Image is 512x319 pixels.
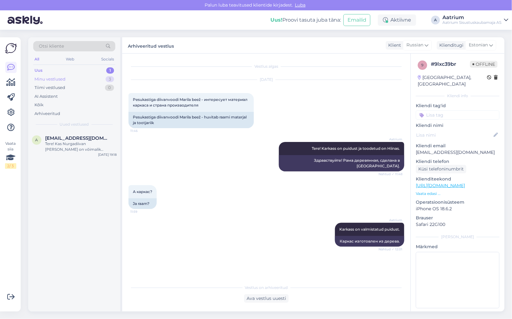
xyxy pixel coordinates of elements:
div: Proovi tasuta juba täna: [270,16,341,24]
div: Vestlus algas [128,64,404,69]
div: 0 [105,85,114,91]
div: [DATE] [128,77,404,82]
span: Aatrium [379,218,402,222]
div: 2 / 3 [5,163,16,169]
div: AI Assistent [34,93,58,100]
p: [EMAIL_ADDRESS][DOMAIN_NAME] [416,149,499,156]
div: Kliendi info [416,93,499,99]
div: Ja raam? [128,198,157,209]
p: Kliendi telefon [416,158,499,165]
span: Russian [406,42,423,49]
p: Kliendi email [416,143,499,149]
div: Каркас изготовлен из дерева. [335,236,404,247]
div: Klient [386,42,401,49]
span: А каркас? [133,189,152,194]
p: Brauser [416,215,499,221]
a: AatriumAatrium Sisustuskaubamaja AS [442,15,508,25]
div: All [33,55,40,63]
span: 11:59 [130,209,154,214]
div: Aatrium Sisustuskaubamaja AS [442,20,501,25]
div: Kõik [34,102,44,108]
span: Aatrium [379,137,402,142]
div: 1 [106,67,114,74]
div: Tiimi vestlused [34,85,65,91]
div: Küsi telefoninumbrit [416,165,466,173]
span: Luba [293,2,307,8]
span: Nähtud ✓ 12:01 [379,247,402,252]
p: Vaata edasi ... [416,191,499,196]
div: Pesukastiga diivanvoodi Marila beež - huvitab raami materjal ja tootjariik [128,112,254,128]
div: # 9lxc39br [431,60,470,68]
div: Aktiivne [378,14,416,26]
div: [DATE] 19:18 [98,152,117,157]
span: Uued vestlused [60,122,89,127]
p: Klienditeekond [416,176,499,182]
div: Здравствуйте! Рама деревянная, сделана в [GEOGRAPHIC_DATA]. [279,155,404,171]
a: [URL][DOMAIN_NAME] [416,183,465,188]
span: 9 [421,63,424,67]
span: Karkass on valmistatud puidust. [339,227,400,232]
div: Vaata siia [5,141,16,169]
input: Lisa tag [416,110,499,120]
p: iPhone OS 18.6.2 [416,206,499,212]
button: Emailid [343,14,370,26]
span: 11:46 [130,128,154,133]
label: Arhiveeritud vestlus [128,41,174,50]
span: Pesukastiga diivanvoodi Marila beež - интересует материал каркаса и страна производителя [133,97,248,107]
span: Vestlus on arhiveeritud [245,285,288,290]
span: andryilusk@gmail.com [45,135,110,141]
div: Minu vestlused [34,76,65,82]
div: Web [65,55,76,63]
span: Nähtud ✓ 11:48 [379,172,402,176]
span: Estonian [469,42,488,49]
div: Socials [100,55,115,63]
img: Askly Logo [5,42,17,54]
div: Aatrium [442,15,501,20]
input: Lisa nimi [416,132,492,139]
div: [GEOGRAPHIC_DATA], [GEOGRAPHIC_DATA] [418,74,487,87]
span: Offline [470,61,498,68]
p: Safari 22G100 [416,221,499,228]
b: Uus! [270,17,282,23]
span: Tere! Karkass on puidust ja toodetud on Hiinas. [312,146,400,151]
div: [PERSON_NAME] [416,234,499,240]
p: Märkmed [416,243,499,250]
div: Klienditugi [437,42,463,49]
div: Arhiveeritud [34,111,60,117]
p: Kliendi nimi [416,122,499,129]
span: a [35,138,38,142]
span: Otsi kliente [39,43,64,50]
div: 3 [106,76,114,82]
div: Tere! Kas Nurgadiivan [PERSON_NAME] on võimalik internetist ka teist [PERSON_NAME] materjali tell... [45,141,117,152]
p: Operatsioonisüsteem [416,199,499,206]
div: Uus [34,67,43,74]
div: A [431,16,440,24]
p: Kliendi tag'id [416,102,499,109]
div: Ava vestlus uuesti [244,294,289,303]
